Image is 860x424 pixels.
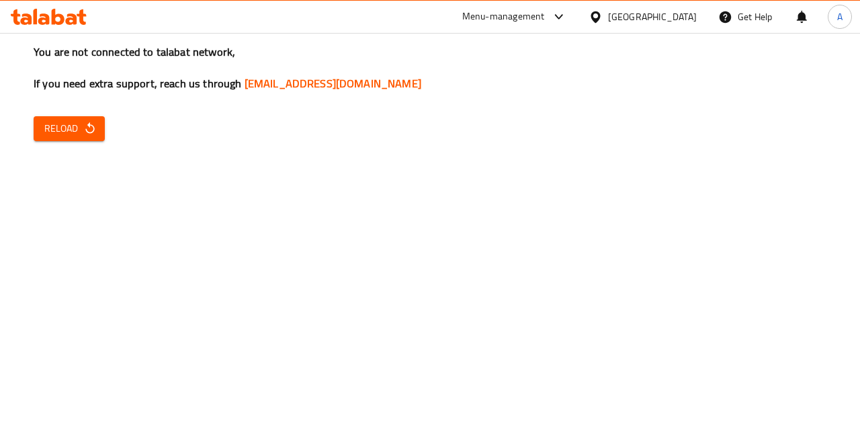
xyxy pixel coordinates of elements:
[34,44,826,91] h3: You are not connected to talabat network, If you need extra support, reach us through
[34,116,105,141] button: Reload
[245,73,421,93] a: [EMAIL_ADDRESS][DOMAIN_NAME]
[608,9,697,24] div: [GEOGRAPHIC_DATA]
[44,120,94,137] span: Reload
[837,9,843,24] span: A
[462,9,545,25] div: Menu-management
